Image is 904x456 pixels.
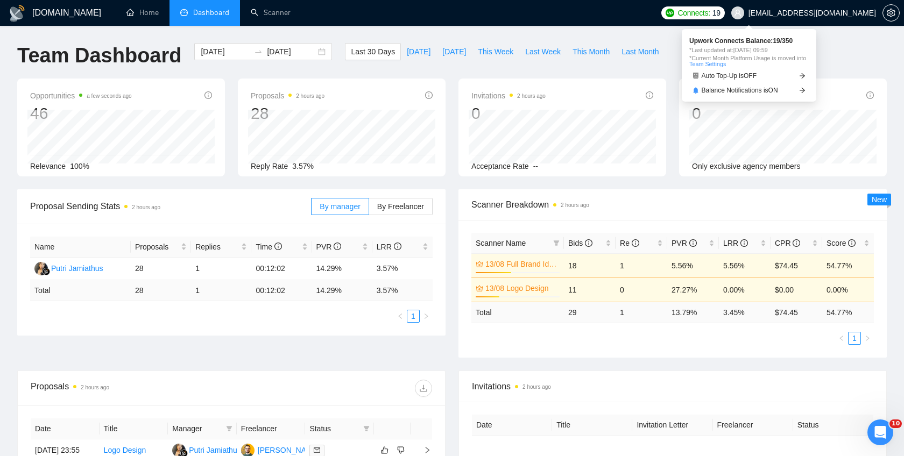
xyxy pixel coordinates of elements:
span: info-circle [646,91,653,99]
div: 0 [471,103,546,124]
span: This Week [478,46,513,58]
th: Invitation Letter [632,415,712,436]
td: 3.57 % [372,280,433,301]
td: 54.77% [822,253,874,277]
time: 2 hours ago [296,93,324,99]
span: filter [224,421,235,437]
span: Relevance [30,162,66,170]
span: filter [551,235,562,251]
div: [PERSON_NAME] [258,444,320,456]
a: Logo Design [104,446,146,454]
a: 1 [407,310,419,322]
span: swap-right [254,47,263,56]
span: info-circle [585,239,592,247]
span: right [415,446,431,454]
th: Title [552,415,632,436]
span: robot [693,73,699,79]
td: 27.27% [667,277,719,302]
td: 5.56% [719,253,771,277]
span: *Current Month Platform Usage is moved into [689,55,809,67]
span: filter [226,425,232,432]
span: Upwork Connects Balance: 19 / 350 [689,38,809,44]
span: dislike [397,446,405,454]
div: Proposals [31,380,231,397]
div: 0 [692,103,776,124]
span: info-circle [632,239,639,247]
td: Total [30,280,131,301]
img: upwork-logo.png [666,9,674,17]
span: mail [314,447,320,453]
span: LRR [723,239,748,247]
td: 14.29 % [312,280,372,301]
span: left [397,313,404,319]
a: PJPutri Jamiathus [34,263,103,272]
td: 18 [564,253,616,277]
a: PJPutri Jamiathus [172,445,241,454]
div: 46 [30,103,132,124]
span: Invitations [472,380,873,393]
span: dashboard [180,9,188,16]
a: setting [882,9,900,17]
span: By Freelancer [377,202,424,211]
span: Score [827,239,856,247]
a: bellBalance Notifications isONarrow-right [689,85,809,96]
span: 100% [70,162,89,170]
h1: Team Dashboard [17,43,181,68]
a: 13/08 Logo Design [485,282,557,294]
span: LRR [377,243,401,251]
button: left [835,332,848,345]
th: Date [472,415,552,436]
span: 19 [712,7,721,19]
li: 1 [848,332,861,345]
time: 2 hours ago [517,93,546,99]
li: Previous Page [835,332,848,345]
th: Freelancer [713,415,793,436]
span: Dashboard [193,8,229,17]
span: Balance Notifications is ON [702,87,778,94]
span: Manager [172,423,222,434]
span: info-circle [866,91,874,99]
span: PVR [672,239,697,247]
td: 0.00% [719,277,771,302]
th: Proposals [131,237,191,258]
a: searchScanner [251,8,291,17]
span: Time [256,243,281,251]
button: [DATE] [401,43,436,60]
td: 1 [616,253,667,277]
span: left [838,335,845,341]
span: New [872,195,887,204]
li: 1 [407,310,420,323]
td: 1 [191,258,251,280]
span: Scanner Breakdown [471,198,874,211]
a: Team Settings [689,61,726,67]
span: bell [693,87,699,94]
span: Re [620,239,639,247]
span: info-circle [848,239,856,247]
button: right [861,332,874,345]
iframe: Intercom live chat [867,419,893,445]
td: 3.57% [372,258,433,280]
img: PJ [34,262,48,275]
button: This Week [472,43,519,60]
span: Proposal Sending Stats [30,199,311,213]
span: -- [533,162,538,170]
span: to [254,47,263,56]
span: Invitations [471,89,546,102]
span: Proposals [251,89,324,102]
td: 54.77 % [822,302,874,323]
span: Connects: [677,7,710,19]
span: Last 30 Days [351,46,395,58]
li: Previous Page [394,310,407,323]
span: Last Month [621,46,659,58]
th: Title [100,418,168,439]
td: 29 [564,302,616,323]
td: 14.29% [312,258,372,280]
span: info-circle [394,243,401,250]
span: Acceptance Rate [471,162,529,170]
span: filter [553,240,560,246]
time: 2 hours ago [522,384,551,390]
span: [DATE] [442,46,466,58]
span: info-circle [425,91,433,99]
td: 00:12:02 [251,280,312,301]
td: 1 [191,280,251,301]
